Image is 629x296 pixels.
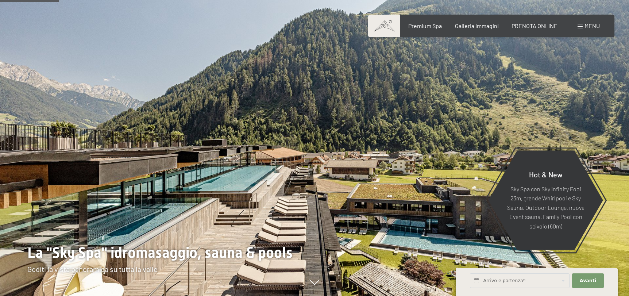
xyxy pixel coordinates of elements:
[572,273,603,288] button: Avanti
[456,260,492,265] span: Richiesta express
[408,22,442,29] a: Premium Spa
[529,170,563,178] span: Hot & New
[580,277,596,284] span: Avanti
[584,22,600,29] span: Menu
[488,150,603,250] a: Hot & New Sky Spa con Sky infinity Pool 23m, grande Whirlpool e Sky Sauna, Outdoor Lounge, nuova ...
[506,184,585,231] p: Sky Spa con Sky infinity Pool 23m, grande Whirlpool e Sky Sauna, Outdoor Lounge, nuova Event saun...
[455,22,499,29] a: Galleria immagini
[512,22,557,29] a: PRENOTA ONLINE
